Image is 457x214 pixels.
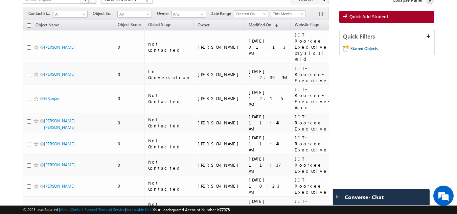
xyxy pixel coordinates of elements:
a: G.Sanjay [44,96,59,101]
div: IIT-Roorkee-Executive-physical-Paid [295,32,330,62]
a: Quick Add Student [339,11,434,23]
div: IIT-Roorkee-Executive [295,135,330,153]
a: Contact Support [71,207,97,212]
div: 0 [118,183,141,189]
div: 0 [118,71,141,77]
div: 0 [118,120,141,126]
div: 0 [118,204,141,210]
div: [DATE] 12:15 PM [249,89,288,108]
div: [PERSON_NAME] [198,44,242,50]
a: Show All Items [197,11,205,18]
span: Object Score [118,22,141,27]
div: Quick Filters [340,30,435,43]
a: Object Name [32,21,63,30]
a: [PERSON_NAME] [44,141,75,146]
span: Modified On [249,22,271,27]
div: [PERSON_NAME] [198,183,242,189]
div: [PERSON_NAME] [198,71,242,77]
div: Not Contacted [148,180,191,192]
div: IIT-Roorkee-Executive [295,65,330,84]
div: [PERSON_NAME] [198,95,242,101]
a: All [117,11,152,18]
a: [PERSON_NAME] [44,205,75,210]
div: IIT-Roorkee-Executive-Asic [295,86,330,111]
span: Date Range [210,10,234,17]
a: This Month [271,10,305,17]
a: Created On [234,10,268,17]
span: Created On [234,11,266,17]
a: Website Page [291,21,322,30]
div: [PERSON_NAME] [198,120,242,126]
a: All [53,11,88,18]
a: About [60,207,70,212]
input: Check all records [27,23,31,28]
span: Converse - Chat [345,194,384,200]
div: [DATE] 10:23 AM [249,177,288,195]
div: [DATE] 11:40 AM [249,135,288,153]
div: IIT-Roorkee-Executive [295,177,330,195]
a: [PERSON_NAME] [44,162,75,167]
span: Your Leadsquared Account Number is [153,207,230,212]
div: Not Contacted [148,201,191,213]
a: Acceptable Use [126,207,152,212]
a: [PERSON_NAME] [PERSON_NAME] [44,118,75,130]
div: Not Contacted [148,138,191,150]
div: [PERSON_NAME] [198,204,242,210]
a: [PERSON_NAME] [44,184,75,189]
div: 0 [118,162,141,168]
a: Terms of Service [98,207,125,212]
span: Object Stage [148,22,171,27]
a: Object Score [114,21,144,30]
span: All [118,11,150,17]
span: Website Page [295,22,319,27]
a: [PERSON_NAME] [44,45,75,50]
span: Owner [198,22,209,27]
span: Starred Objects [350,46,378,51]
span: All [53,11,86,17]
div: Not Contacted [148,159,191,171]
img: carter-drag [335,194,340,199]
div: IIT-Roorkee-Executive [295,156,330,174]
div: 0 [118,141,141,147]
span: Object Source [93,10,117,17]
div: [DATE] 12:39 PM [249,68,288,80]
div: Not Contacted [148,41,191,53]
div: Not Contacted [148,92,191,104]
div: [DATE] 11:48 AM [249,114,288,132]
a: Object Stage [145,21,175,30]
span: Owner [157,10,172,17]
span: Contact Stage [28,10,53,17]
input: Type to Search [172,11,206,18]
a: Modified On (sorted descending) [245,21,281,30]
span: © 2025 LeadSquared | | | | | [23,207,230,213]
div: [DATE] 01:13 PM [249,38,288,56]
div: In Conversation [148,68,191,80]
span: Quick Add Student [349,14,388,20]
div: 0 [118,95,141,101]
a: [PERSON_NAME] [44,72,75,77]
div: [PERSON_NAME] [198,141,242,147]
span: (sorted descending) [272,23,278,28]
div: [DATE] 11:37 AM [249,156,288,174]
span: This Month [271,11,303,17]
div: Not Contacted [148,117,191,129]
div: 0 [118,44,141,50]
div: IIT-Roorkee-Executive [295,114,330,132]
span: 77978 [220,207,230,212]
div: [PERSON_NAME] [198,162,242,168]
